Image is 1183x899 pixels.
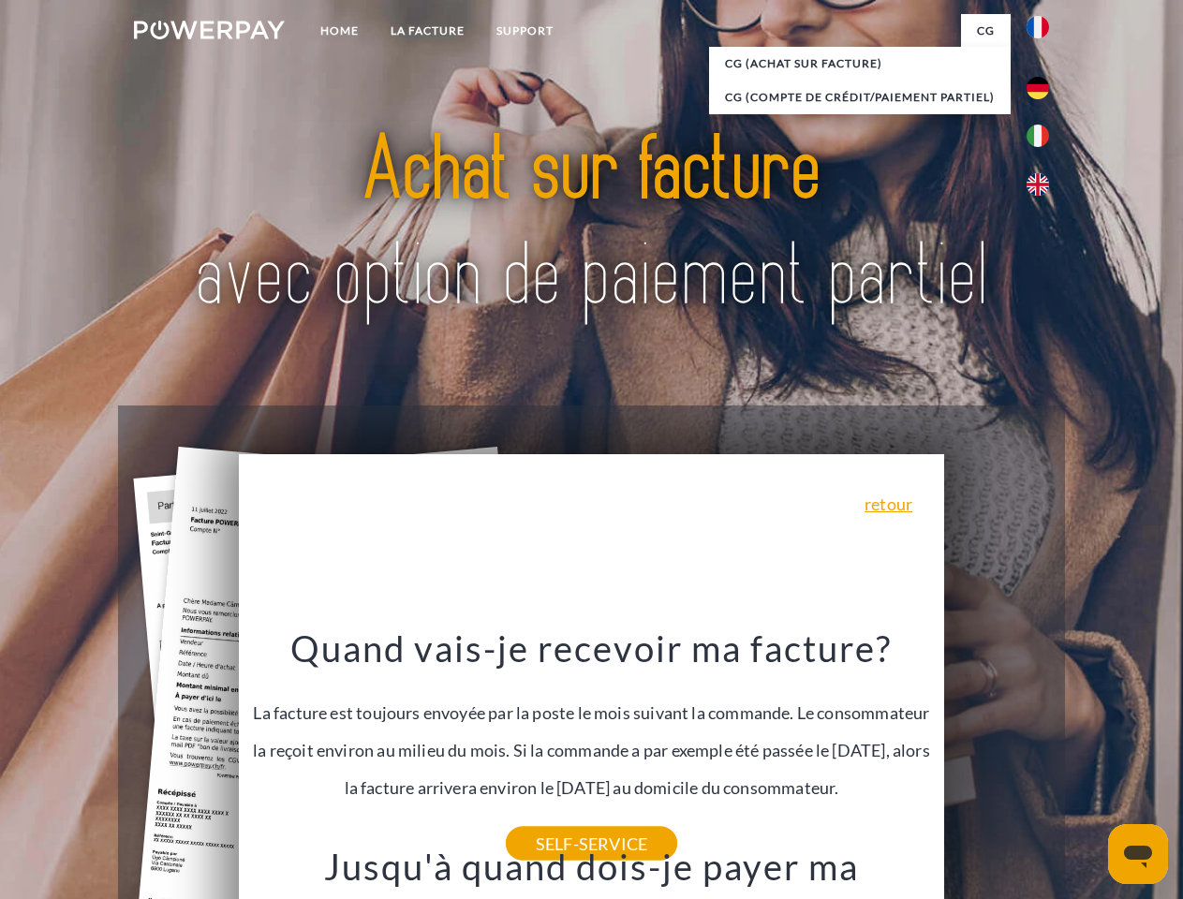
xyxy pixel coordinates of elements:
[304,14,375,48] a: Home
[709,81,1011,114] a: CG (Compte de crédit/paiement partiel)
[134,21,285,39] img: logo-powerpay-white.svg
[865,495,912,512] a: retour
[1027,125,1049,147] img: it
[250,626,934,671] h3: Quand vais-je recevoir ma facture?
[1108,824,1168,884] iframe: Bouton de lancement de la fenêtre de messagerie
[179,90,1004,359] img: title-powerpay_fr.svg
[1027,16,1049,38] img: fr
[961,14,1011,48] a: CG
[481,14,569,48] a: Support
[1027,173,1049,196] img: en
[375,14,481,48] a: LA FACTURE
[250,626,934,844] div: La facture est toujours envoyée par la poste le mois suivant la commande. Le consommateur la reço...
[1027,77,1049,99] img: de
[709,47,1011,81] a: CG (achat sur facture)
[506,827,677,861] a: SELF-SERVICE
